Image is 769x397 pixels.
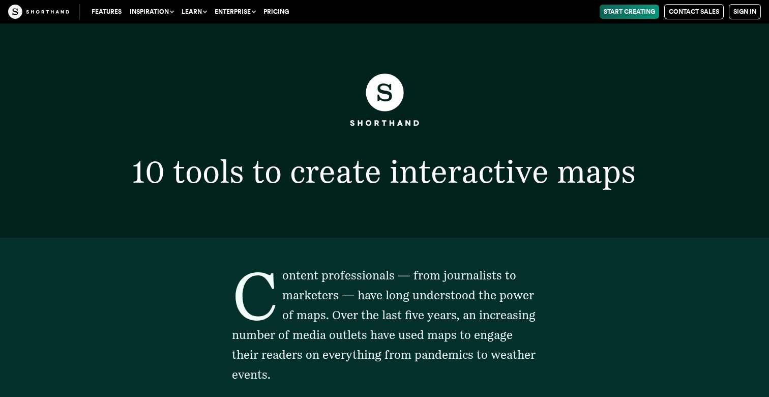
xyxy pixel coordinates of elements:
h1: 10 tools to create interactive maps [96,156,672,187]
span: Content professionals — from journalists to marketers — have long understood the power of maps. O... [232,268,536,382]
a: Contact Sales [664,4,724,19]
a: Features [87,5,126,19]
button: Enterprise [211,5,259,19]
a: Sign in [729,4,761,19]
a: Start Creating [600,5,659,19]
button: Learn [178,5,211,19]
a: Pricing [259,5,293,19]
button: Inspiration [126,5,178,19]
img: The Craft [8,5,69,19]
